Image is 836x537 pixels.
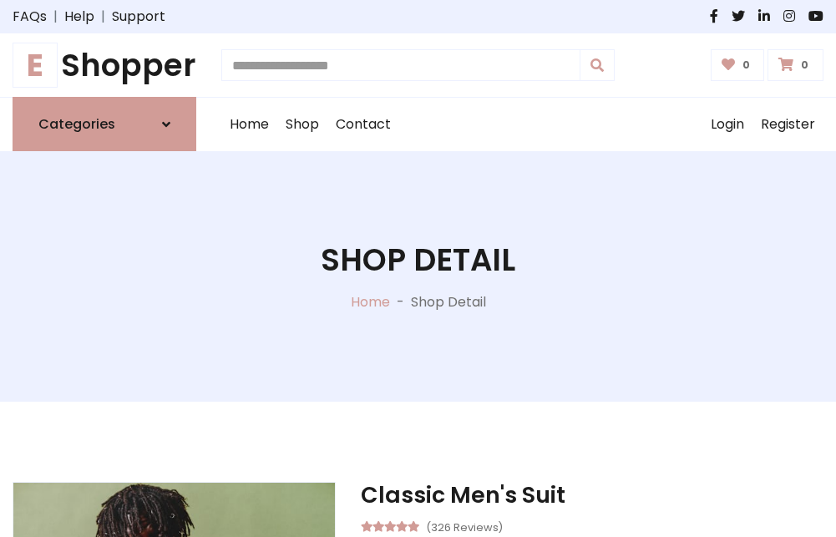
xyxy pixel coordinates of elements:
[390,292,411,312] p: -
[13,47,196,84] h1: Shopper
[702,98,752,151] a: Login
[361,482,823,509] h3: Classic Men's Suit
[13,7,47,27] a: FAQs
[711,49,765,81] a: 0
[351,292,390,312] a: Home
[112,7,165,27] a: Support
[768,49,823,81] a: 0
[321,241,515,278] h1: Shop Detail
[797,58,813,73] span: 0
[327,98,399,151] a: Contact
[738,58,754,73] span: 0
[752,98,823,151] a: Register
[221,98,277,151] a: Home
[13,47,196,84] a: EShopper
[13,43,58,88] span: E
[426,516,503,536] small: (326 Reviews)
[47,7,64,27] span: |
[13,97,196,151] a: Categories
[277,98,327,151] a: Shop
[411,292,486,312] p: Shop Detail
[64,7,94,27] a: Help
[38,116,115,132] h6: Categories
[94,7,112,27] span: |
